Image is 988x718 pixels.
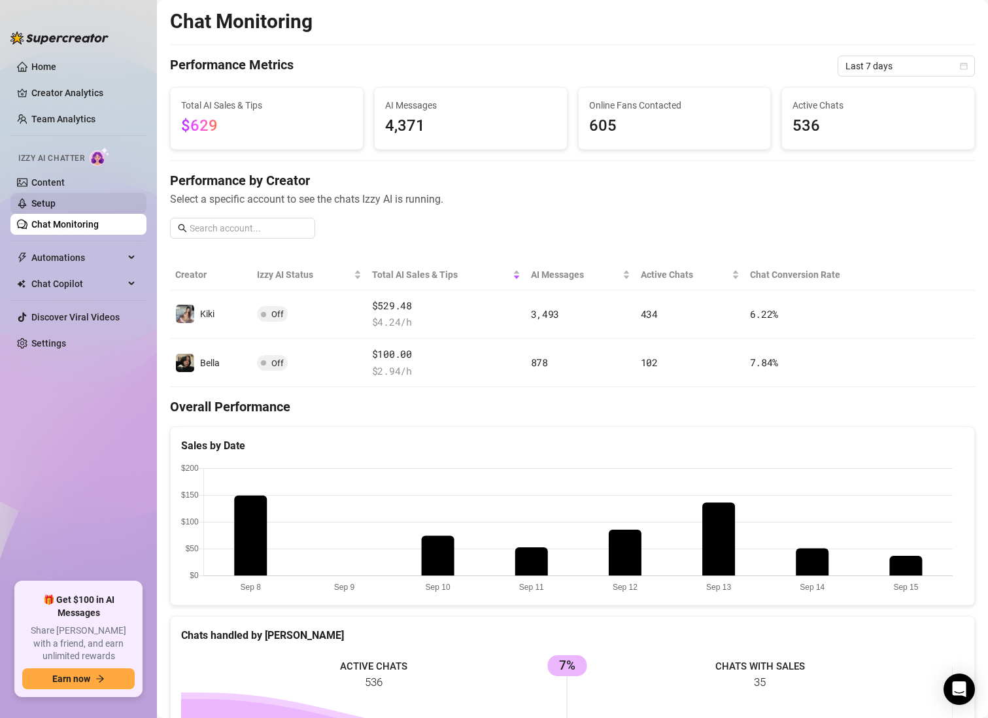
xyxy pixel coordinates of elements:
[170,56,294,77] h4: Performance Metrics
[385,98,556,112] span: AI Messages
[31,177,65,188] a: Content
[31,82,136,103] a: Creator Analytics
[181,98,352,112] span: Total AI Sales & Tips
[170,171,975,190] h4: Performance by Creator
[372,315,520,330] span: $ 4.24 /h
[31,219,99,230] a: Chat Monitoring
[10,31,109,44] img: logo-BBDzfeDw.svg
[372,267,510,282] span: Total AI Sales & Tips
[176,354,194,372] img: Bella
[636,260,745,290] th: Active Chats
[257,267,351,282] span: Izzy AI Status
[589,114,760,139] span: 605
[200,358,220,368] span: Bella
[641,267,729,282] span: Active Chats
[372,364,520,379] span: $ 2.94 /h
[200,309,214,319] span: Kiki
[531,356,548,369] span: 878
[944,674,975,705] div: Open Intercom Messenger
[178,224,187,233] span: search
[31,198,56,209] a: Setup
[176,305,194,323] img: Kiki
[750,307,779,320] span: 6.22 %
[745,260,894,290] th: Chat Conversion Rate
[271,358,284,368] span: Off
[531,307,560,320] span: 3,493
[31,273,124,294] span: Chat Copilot
[641,356,658,369] span: 102
[52,674,90,684] span: Earn now
[17,279,26,288] img: Chat Copilot
[190,221,307,235] input: Search account...
[31,247,124,268] span: Automations
[372,298,520,314] span: $529.48
[170,9,313,34] h2: Chat Monitoring
[181,627,964,643] div: Chats handled by [PERSON_NAME]
[181,437,964,454] div: Sales by Date
[641,307,658,320] span: 434
[531,267,620,282] span: AI Messages
[372,347,520,362] span: $100.00
[181,116,218,135] span: $629
[31,312,120,322] a: Discover Viral Videos
[750,356,779,369] span: 7.84 %
[845,56,967,76] span: Last 7 days
[170,260,252,290] th: Creator
[17,252,27,263] span: thunderbolt
[31,114,95,124] a: Team Analytics
[589,98,760,112] span: Online Fans Contacted
[18,152,84,165] span: Izzy AI Chatter
[385,114,556,139] span: 4,371
[170,398,975,416] h4: Overall Performance
[792,98,964,112] span: Active Chats
[960,62,968,70] span: calendar
[95,674,105,683] span: arrow-right
[271,309,284,319] span: Off
[252,260,367,290] th: Izzy AI Status
[90,147,110,166] img: AI Chatter
[31,338,66,349] a: Settings
[22,594,135,619] span: 🎁 Get $100 in AI Messages
[792,114,964,139] span: 536
[22,624,135,663] span: Share [PERSON_NAME] with a friend, and earn unlimited rewards
[22,668,135,689] button: Earn nowarrow-right
[526,260,636,290] th: AI Messages
[170,191,975,207] span: Select a specific account to see the chats Izzy AI is running.
[367,260,526,290] th: Total AI Sales & Tips
[31,61,56,72] a: Home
